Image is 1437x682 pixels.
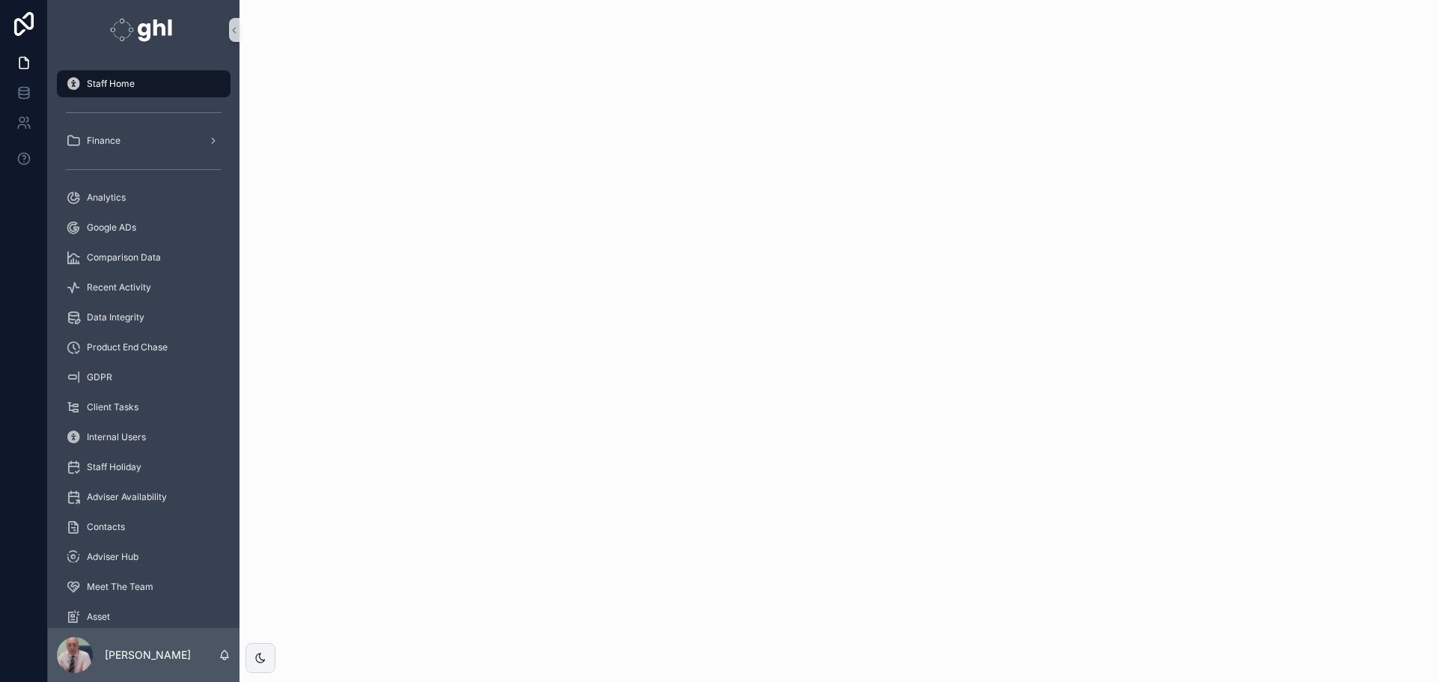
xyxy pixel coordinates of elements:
span: Data Integrity [87,311,144,323]
a: Finance [57,127,231,154]
span: Recent Activity [87,281,151,293]
a: Meet The Team [57,573,231,600]
span: Staff Home [87,78,135,90]
span: Internal Users [87,431,146,443]
span: Adviser Hub [87,551,138,563]
span: Product End Chase [87,341,168,353]
a: Contacts [57,514,231,541]
span: Comparison Data [87,252,161,264]
a: Product End Chase [57,334,231,361]
a: Google ADs [57,214,231,241]
a: GDPR [57,364,231,391]
span: Finance [87,135,120,147]
a: Staff Home [57,70,231,97]
span: Contacts [87,521,125,533]
a: Analytics [57,184,231,211]
span: Asset [87,611,110,623]
span: Analytics [87,192,126,204]
img: App logo [110,18,177,42]
a: Adviser Hub [57,544,231,570]
a: Client Tasks [57,394,231,421]
a: Staff Holiday [57,454,231,481]
span: Google ADs [87,222,136,234]
span: GDPR [87,371,112,383]
a: Internal Users [57,424,231,451]
span: Client Tasks [87,401,138,413]
span: Meet The Team [87,581,153,593]
span: Adviser Availability [87,491,167,503]
a: Data Integrity [57,304,231,331]
a: Recent Activity [57,274,231,301]
a: Adviser Availability [57,484,231,511]
div: scrollable content [48,60,239,628]
a: Comparison Data [57,244,231,271]
p: [PERSON_NAME] [105,648,191,663]
a: Asset [57,603,231,630]
span: Staff Holiday [87,461,141,473]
